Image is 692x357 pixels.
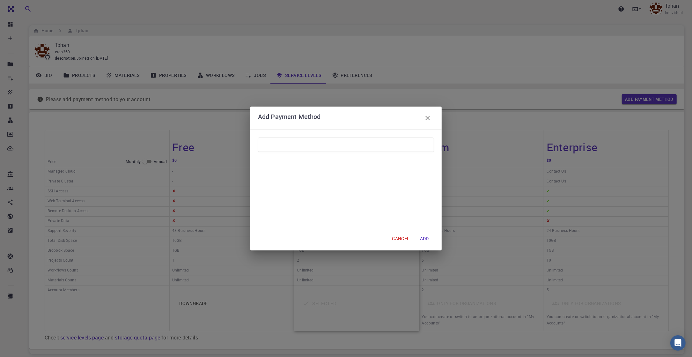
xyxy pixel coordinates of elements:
[263,142,429,148] iframe: Bảo mật khung nhập liệu thanh toán thẻ
[257,156,435,228] iframe: Khung nhập địa chỉ an toàn
[258,112,321,124] h6: Add Payment Method
[670,335,686,351] div: Open Intercom Messenger
[415,232,434,245] button: ADD
[387,232,415,245] button: CANCEL
[14,4,32,10] span: Hỗ trợ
